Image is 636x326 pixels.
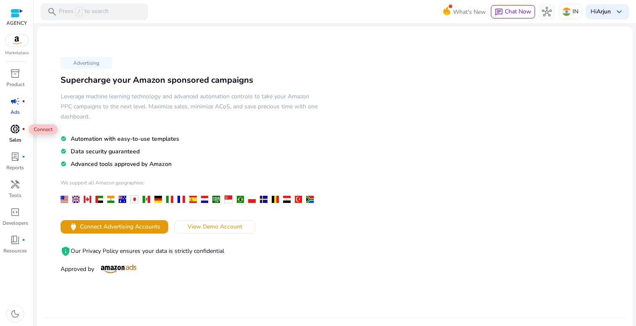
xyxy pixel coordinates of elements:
p: Ads [11,108,20,116]
button: hub [538,3,555,20]
span: fiber_manual_record [22,155,25,158]
p: Approved by [61,265,318,273]
span: Data security guaranteed [71,147,140,155]
span: chat [495,8,503,16]
p: Developers [3,219,28,227]
span: fiber_manual_record [22,100,25,103]
p: IN [572,4,578,19]
span: keyboard_arrow_down [614,7,624,17]
p: Sales [9,136,21,144]
p: Marketplace [5,50,29,56]
span: campaign [10,96,20,106]
span: lab_profile [10,152,20,162]
h4: We support all Amazon geographies: [61,179,318,192]
img: in.svg [562,8,571,16]
span: Connect [29,124,58,134]
span: Advanced tools approved by Amazon [71,160,172,168]
p: Reports [6,164,24,171]
span: / [75,7,83,16]
p: Advertising [61,57,112,69]
span: inventory_2 [10,68,20,79]
span: donut_small [10,124,20,134]
mat-icon: check_circle [61,135,66,142]
span: search [47,7,57,17]
button: View Demo Account [175,220,255,234]
span: fiber_manual_record [22,127,25,131]
span: fiber_manual_record [22,238,25,242]
p: Press to search [59,7,109,16]
span: handyman [10,179,20,189]
span: hub [542,7,552,17]
p: Hi [591,9,611,15]
p: Tools [9,192,21,199]
span: Connect Advertising Accounts [80,222,160,231]
b: Arjun [596,8,611,16]
h5: Leverage machine learning technology and advanced automation controls to take your Amazon PPC cam... [61,92,318,122]
h3: Supercharge your Amazon sponsored campaigns [61,75,318,85]
p: Product [6,81,24,88]
img: amazon.svg [5,34,28,47]
span: Chat Now [505,8,531,16]
span: Automation with easy-to-use templates [71,135,179,143]
p: Resources [3,247,27,255]
span: book_4 [10,235,20,245]
span: dark_mode [10,309,20,319]
mat-icon: check_circle [61,160,66,168]
mat-icon: privacy_tip [61,246,71,256]
span: View Demo Account [188,222,242,231]
button: chatChat Now [491,5,535,18]
mat-icon: check_circle [61,148,66,155]
p: Our Privacy Policy ensures your data is strictly confidential [61,246,318,256]
span: What's New [453,5,486,19]
button: powerConnect Advertising Accounts [61,220,168,234]
span: code_blocks [10,207,20,217]
p: AGENCY [6,19,27,27]
span: power [69,222,78,231]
